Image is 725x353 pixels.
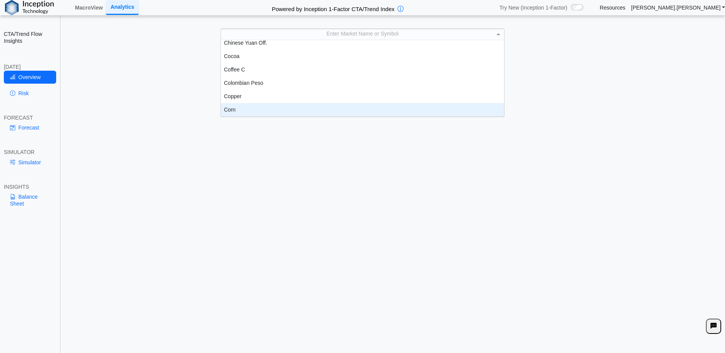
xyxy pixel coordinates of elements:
h2: CTA/Trend Flow Insights [4,31,56,44]
div: Chinese Yuan Off. [221,36,504,50]
div: Copper [221,90,504,103]
h5: Positioning data updated at previous day close; Price and Flow estimates updated intraday (15-min... [65,60,722,65]
a: [PERSON_NAME].[PERSON_NAME] [631,4,725,11]
a: Forecast [4,121,56,134]
a: MacroView [72,1,106,14]
a: Resources [600,4,625,11]
h3: Please Select an Asset to Start [63,88,723,96]
h2: Powered by Inception 1-Factor CTA/Trend Index [269,2,397,13]
a: Simulator [4,156,56,169]
div: Cocoa [221,50,504,63]
div: INSIGHTS [4,183,56,190]
div: grid [221,40,504,117]
div: [DATE] [4,63,56,70]
a: Balance Sheet [4,190,56,210]
div: FORECAST [4,114,56,121]
div: Enter Market Name or Symbol [221,29,504,40]
div: Colombian Peso [221,76,504,90]
div: Coffee C [221,63,504,76]
div: Corn [221,103,504,117]
a: Analytics [106,0,139,15]
a: Overview [4,71,56,84]
span: Try New (Inception 1-Factor) [500,4,568,11]
a: Risk [4,87,56,100]
div: SIMULATOR [4,149,56,155]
